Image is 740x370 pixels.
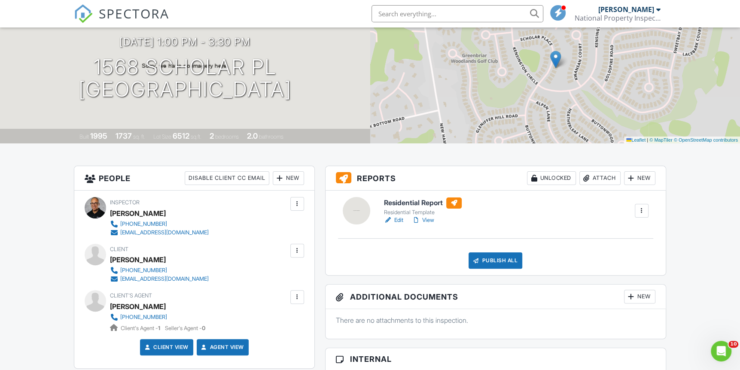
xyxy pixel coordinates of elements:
a: © MapTiler [649,137,673,143]
a: [PHONE_NUMBER] [110,313,198,321]
a: Client View [143,343,189,352]
a: SPECTORA [74,12,169,30]
div: Attach [579,171,621,185]
div: Unlocked [527,171,576,185]
div: Residential Template [384,209,462,216]
span: sq.ft. [191,133,201,140]
div: New [624,171,655,185]
div: [PERSON_NAME] [598,5,654,14]
div: [PHONE_NUMBER] [120,314,167,321]
h1: 1568 Scholar Pl [GEOGRAPHIC_DATA] [79,56,292,101]
input: Search everything... [372,5,543,22]
a: View [412,216,434,224]
span: bedrooms [215,133,239,140]
span: SPECTORA [99,4,169,22]
div: [PHONE_NUMBER] [120,221,167,227]
span: Built [79,133,89,140]
h6: Residential Report [384,197,462,209]
img: Marker [550,51,561,68]
a: Leaflet [626,137,646,143]
a: [PERSON_NAME] [110,300,166,313]
p: There are no attachments to this inspection. [336,315,655,325]
a: [EMAIL_ADDRESS][DOMAIN_NAME] [110,275,209,283]
span: Lot Size [153,133,171,140]
div: Disable Client CC Email [185,171,269,185]
a: [EMAIL_ADDRESS][DOMAIN_NAME] [110,228,209,237]
div: [EMAIL_ADDRESS][DOMAIN_NAME] [120,276,209,282]
h3: People [74,166,314,191]
div: 2 [210,131,214,140]
img: The Best Home Inspection Software - Spectora [74,4,93,23]
div: 2.0 [247,131,258,140]
span: sq. ft. [133,133,145,140]
a: Residential Report Residential Template [384,197,462,216]
a: [PHONE_NUMBER] [110,266,209,275]
div: New [624,290,655,303]
span: 10 [728,341,738,348]
iframe: Intercom live chat [711,341,731,361]
h3: Additional Documents [326,285,666,309]
span: Inspector [110,199,140,206]
div: New [273,171,304,185]
div: [PERSON_NAME] [110,207,166,220]
a: Edit [384,216,403,224]
div: [PERSON_NAME] [110,253,166,266]
strong: 1 [158,325,160,331]
strong: 0 [202,325,205,331]
div: 1995 [90,131,107,140]
div: [EMAIL_ADDRESS][DOMAIN_NAME] [120,229,209,236]
a: Agent View [200,343,244,352]
h3: Reports [326,166,666,191]
div: 6512 [173,131,189,140]
div: [PHONE_NUMBER] [120,267,167,274]
span: Client's Agent - [121,325,161,331]
a: [PHONE_NUMBER] [110,220,209,228]
span: | [647,137,648,143]
a: © OpenStreetMap contributors [674,137,738,143]
span: Client [110,246,128,252]
div: Publish All [469,252,522,269]
span: bathrooms [259,133,283,140]
h3: [DATE] 1:00 pm - 3:30 pm [119,36,250,48]
span: Client's Agent [110,292,152,299]
div: National Property Inspections Jersey Shore [575,14,661,22]
span: Seller's Agent - [165,325,205,331]
div: 1737 [116,131,132,140]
